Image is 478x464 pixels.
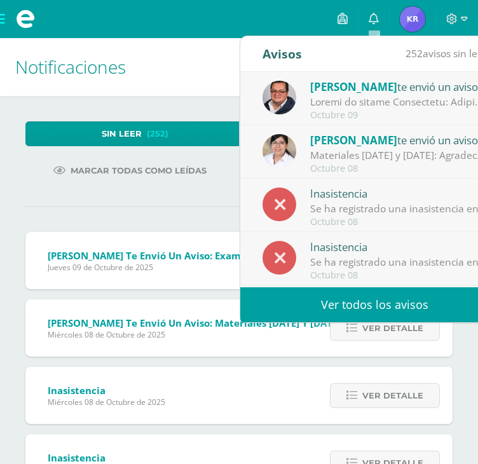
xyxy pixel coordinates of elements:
[362,317,423,340] span: Ver detalle
[15,55,126,79] span: Notificaciones
[263,134,296,168] img: 4074e4aec8af62734b518a95961417a1.png
[102,122,142,146] span: Sin leer
[48,397,165,407] span: Miércoles 08 de Octubre de 2025
[362,384,423,407] span: Ver detalle
[263,36,302,71] div: Avisos
[71,159,207,182] span: Marcar todas como leídas
[310,79,397,94] span: [PERSON_NAME]
[48,317,341,329] span: [PERSON_NAME] te envió un aviso: Materiales [DATE] y [DATE]
[48,329,341,340] span: Miércoles 08 de Octubre de 2025
[48,249,362,262] span: [PERSON_NAME] te envió un aviso: Examen de cierre Matemática
[48,384,165,397] span: Inasistencia
[147,122,168,146] span: (252)
[38,158,222,183] a: Marcar todas como leídas
[406,46,423,60] span: 252
[25,121,239,146] a: Sin leer(252)
[48,451,165,464] span: Inasistencia
[310,133,397,147] span: [PERSON_NAME]
[400,6,425,32] img: b25ef30ddc543600de82943e94f4d676.png
[48,262,362,273] span: Jueves 09 de Octubre de 2025
[263,81,296,114] img: 384b1a00fd073b771aca96a60efb2c16.png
